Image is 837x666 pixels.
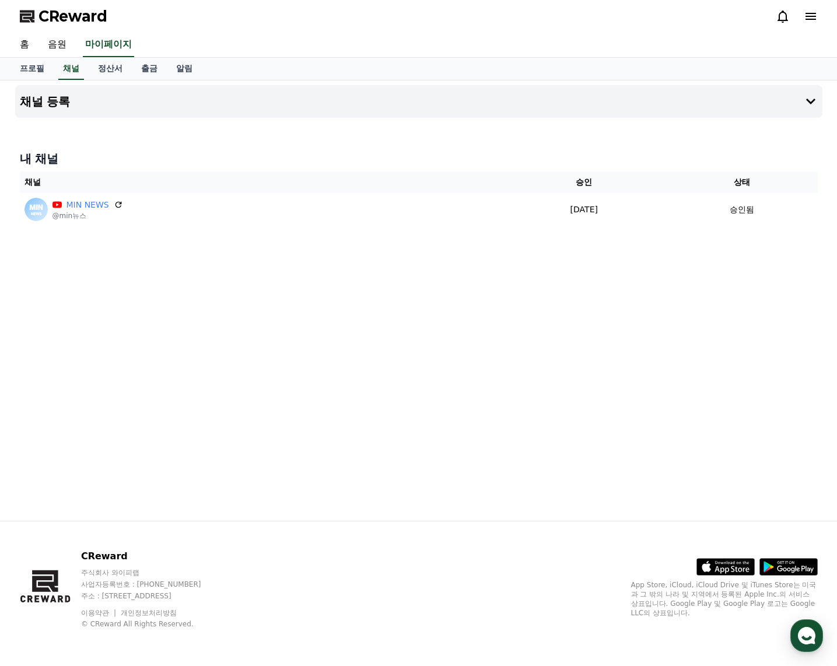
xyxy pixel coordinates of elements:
a: 마이페이지 [83,33,134,57]
p: 주식회사 와이피랩 [81,568,223,577]
p: @min뉴스 [52,211,123,220]
a: 음원 [38,33,76,57]
a: 이용약관 [81,609,118,617]
h4: 내 채널 [20,150,818,167]
p: © CReward All Rights Reserved. [81,619,223,629]
a: 알림 [167,58,202,80]
a: 출금 [132,58,167,80]
img: MIN NEWS [24,198,48,221]
a: 채널 [58,58,84,80]
a: 개인정보처리방침 [121,609,177,617]
p: [DATE] [506,204,662,216]
a: 정산서 [89,58,132,80]
th: 채널 [20,171,502,193]
button: 채널 등록 [15,85,822,118]
span: CReward [38,7,107,26]
th: 상태 [667,171,818,193]
th: 승인 [502,171,667,193]
h4: 채널 등록 [20,95,71,108]
a: 프로필 [10,58,54,80]
a: 홈 [10,33,38,57]
p: 주소 : [STREET_ADDRESS] [81,591,223,601]
a: MIN NEWS [66,199,109,211]
p: CReward [81,549,223,563]
p: 사업자등록번호 : [PHONE_NUMBER] [81,580,223,589]
p: 승인됨 [730,204,754,216]
a: CReward [20,7,107,26]
p: App Store, iCloud, iCloud Drive 및 iTunes Store는 미국과 그 밖의 나라 및 지역에서 등록된 Apple Inc.의 서비스 상표입니다. Goo... [631,580,818,618]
